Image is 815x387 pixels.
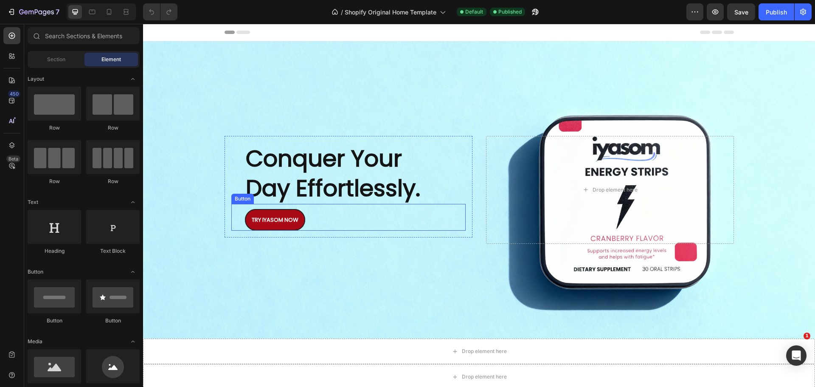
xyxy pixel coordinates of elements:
div: Open Intercom Messenger [786,345,807,366]
span: 1 [804,333,810,339]
div: Drop element here [319,324,364,331]
iframe: Design area [143,24,815,387]
div: Row [86,178,140,185]
div: Heading [28,247,81,255]
div: Drop element here [319,350,364,356]
span: Default [465,8,483,16]
span: Media [28,338,42,345]
button: Publish [759,3,794,20]
button: 7 [3,3,63,20]
span: / [341,8,343,17]
div: Row [86,124,140,132]
p: 7 [56,7,59,17]
span: Toggle open [126,265,140,279]
span: Text [28,198,38,206]
div: Button [28,317,81,325]
div: Row [28,124,81,132]
span: Element [101,56,121,63]
div: 450 [8,90,20,97]
span: Toggle open [126,335,140,348]
div: Row [28,178,81,185]
span: Toggle open [126,195,140,209]
input: Search Sections & Elements [28,27,140,44]
span: Shopify Original Home Template [345,8,436,17]
span: Section [47,56,65,63]
span: Save [734,8,748,16]
div: Beta [6,155,20,162]
button: Save [727,3,755,20]
span: Published [498,8,522,16]
div: Publish [766,8,787,17]
div: Undo/Redo [143,3,177,20]
span: Layout [28,75,44,83]
div: Text Block [86,247,140,255]
div: Button [86,317,140,325]
span: Toggle open [126,72,140,86]
div: Drop element here [450,163,495,169]
span: Button [28,268,43,276]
